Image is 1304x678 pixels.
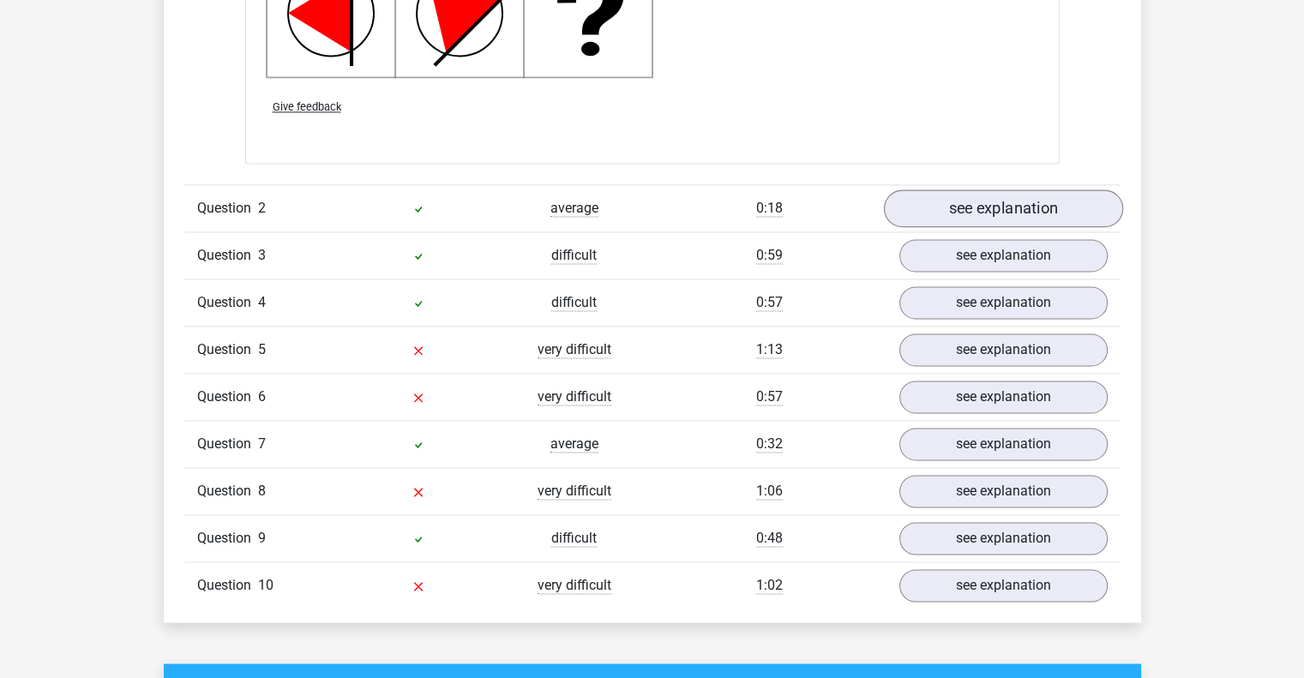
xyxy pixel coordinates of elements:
span: 1:13 [756,341,783,358]
a: see explanation [899,333,1108,366]
span: 4 [258,294,266,310]
span: 0:32 [756,435,783,453]
span: difficult [551,530,597,547]
a: see explanation [899,428,1108,460]
span: average [550,435,598,453]
span: Question [197,575,258,596]
span: Question [197,387,258,407]
span: very difficult [538,341,611,358]
span: 0:57 [756,294,783,311]
a: see explanation [899,522,1108,555]
span: 1:06 [756,483,783,500]
span: very difficult [538,483,611,500]
span: Question [197,481,258,501]
span: 10 [258,577,273,593]
a: see explanation [899,286,1108,319]
span: difficult [551,294,597,311]
a: see explanation [899,475,1108,507]
span: 1:02 [756,577,783,594]
span: 7 [258,435,266,452]
span: Question [197,245,258,266]
span: 3 [258,247,266,263]
span: Give feedback [273,100,341,113]
span: very difficult [538,577,611,594]
span: difficult [551,247,597,264]
span: Question [197,528,258,549]
span: Question [197,434,258,454]
span: 5 [258,341,266,357]
span: average [550,200,598,217]
a: see explanation [899,569,1108,602]
a: see explanation [899,239,1108,272]
span: Question [197,198,258,219]
span: very difficult [538,388,611,405]
span: 0:48 [756,530,783,547]
span: 6 [258,388,266,405]
span: 9 [258,530,266,546]
span: 0:59 [756,247,783,264]
a: see explanation [899,381,1108,413]
span: 8 [258,483,266,499]
span: 0:18 [756,200,783,217]
span: Question [197,292,258,313]
a: see explanation [883,190,1122,228]
span: Question [197,339,258,360]
span: 2 [258,200,266,216]
span: 0:57 [756,388,783,405]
